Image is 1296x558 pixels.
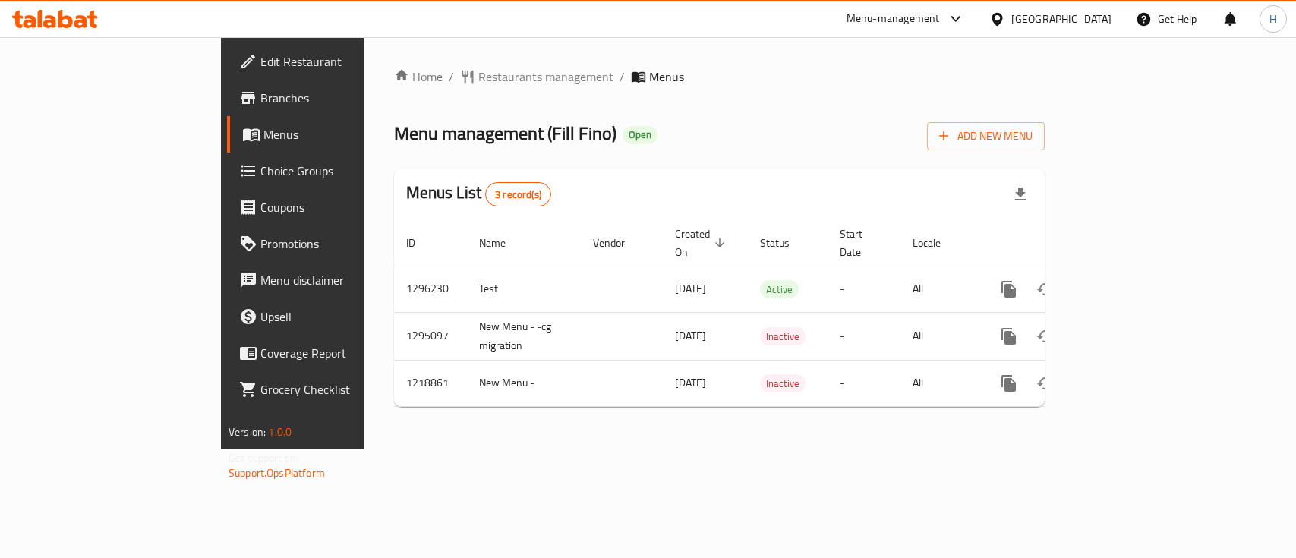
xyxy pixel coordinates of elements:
span: 1.0.0 [268,422,292,442]
span: Menu management ( Fill Fino ) [394,116,616,150]
a: Coverage Report [227,335,437,371]
div: Export file [1002,176,1039,213]
span: Vendor [593,234,645,252]
span: Get support on: [229,448,298,468]
span: Inactive [760,375,806,392]
td: New Menu - [467,360,581,406]
a: Upsell [227,298,437,335]
span: Edit Restaurant [260,52,425,71]
span: Branches [260,89,425,107]
table: enhanced table [394,220,1149,407]
span: Grocery Checklist [260,380,425,399]
a: Grocery Checklist [227,371,437,408]
span: Status [760,234,809,252]
span: Inactive [760,328,806,345]
td: - [828,266,900,312]
button: more [991,271,1027,307]
div: Inactive [760,327,806,345]
td: Test [467,266,581,312]
span: Menu disclaimer [260,271,425,289]
a: Branches [227,80,437,116]
span: Promotions [260,235,425,253]
span: Locale [913,234,960,252]
h2: Menus List [406,181,551,206]
span: Add New Menu [939,127,1033,146]
div: Active [760,280,799,298]
span: ID [406,234,435,252]
nav: breadcrumb [394,68,1045,86]
td: All [900,360,979,406]
span: Start Date [840,225,882,261]
td: All [900,266,979,312]
span: Choice Groups [260,162,425,180]
a: Choice Groups [227,153,437,189]
button: Change Status [1027,271,1064,307]
span: H [1269,11,1276,27]
div: Inactive [760,374,806,392]
span: Created On [675,225,730,261]
div: Open [623,126,657,144]
button: Add New Menu [927,122,1045,150]
span: Coverage Report [260,344,425,362]
div: Menu-management [847,10,940,28]
button: Change Status [1027,365,1064,402]
td: New Menu - -cg migration [467,312,581,360]
td: All [900,312,979,360]
span: Coupons [260,198,425,216]
span: [DATE] [675,326,706,345]
span: Name [479,234,525,252]
span: Upsell [260,307,425,326]
button: more [991,318,1027,355]
a: Edit Restaurant [227,43,437,80]
span: Open [623,128,657,141]
a: Restaurants management [460,68,613,86]
span: Active [760,281,799,298]
a: Promotions [227,225,437,262]
span: 3 record(s) [486,188,550,202]
span: Restaurants management [478,68,613,86]
a: Coupons [227,189,437,225]
span: [DATE] [675,279,706,298]
li: / [620,68,625,86]
span: Menus [649,68,684,86]
span: [DATE] [675,373,706,392]
div: [GEOGRAPHIC_DATA] [1011,11,1112,27]
a: Support.OpsPlatform [229,463,325,483]
td: - [828,312,900,360]
li: / [449,68,454,86]
span: Version: [229,422,266,442]
button: more [991,365,1027,402]
button: Change Status [1027,318,1064,355]
div: Total records count [485,182,551,206]
td: - [828,360,900,406]
a: Menu disclaimer [227,262,437,298]
span: Menus [263,125,425,143]
th: Actions [979,220,1149,266]
a: Menus [227,116,437,153]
